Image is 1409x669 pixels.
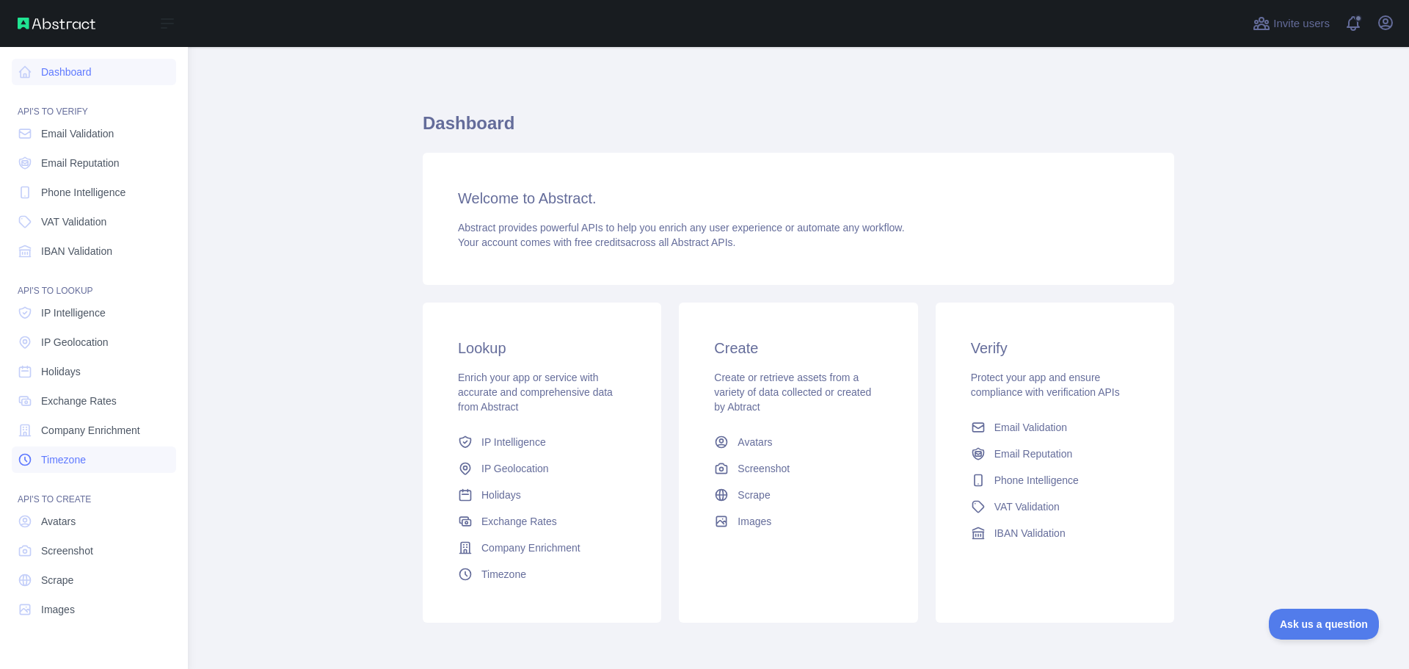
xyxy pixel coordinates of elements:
span: IBAN Validation [994,526,1066,540]
a: VAT Validation [965,493,1145,520]
a: Exchange Rates [12,388,176,414]
a: Scrape [12,567,176,593]
div: API'S TO CREATE [12,476,176,505]
span: Email Validation [994,420,1067,435]
span: Enrich your app or service with accurate and comprehensive data from Abstract [458,372,613,413]
a: Email Validation [12,120,176,147]
span: Company Enrichment [481,540,580,555]
div: API'S TO VERIFY [12,88,176,117]
span: Timezone [481,567,526,582]
span: VAT Validation [41,214,106,229]
iframe: Toggle Customer Support [1269,609,1380,640]
a: Holidays [452,482,632,508]
a: Scrape [708,482,888,508]
a: Holidays [12,358,176,385]
span: IP Intelligence [41,305,106,320]
span: IBAN Validation [41,244,112,258]
span: Create or retrieve assets from a variety of data collected or created by Abtract [714,372,871,413]
span: Email Validation [41,126,114,141]
span: Images [41,602,75,617]
span: Invite users [1273,15,1330,32]
h3: Lookup [458,338,626,358]
span: Avatars [738,435,772,449]
span: Timezone [41,452,86,467]
a: Email Reputation [12,150,176,176]
img: Abstract API [18,18,95,29]
span: Phone Intelligence [41,185,125,200]
span: Holidays [41,364,81,379]
span: Screenshot [41,543,93,558]
span: IP Intelligence [481,435,546,449]
a: Email Validation [965,414,1145,441]
span: Your account comes with across all Abstract APIs. [458,236,735,248]
span: Scrape [738,488,770,502]
a: Email Reputation [965,441,1145,467]
span: Images [738,514,771,529]
a: Avatars [12,508,176,535]
span: Exchange Rates [41,394,117,408]
a: Timezone [452,561,632,587]
h3: Welcome to Abstract. [458,188,1139,209]
span: Abstract provides powerful APIs to help you enrich any user experience or automate any workflow. [458,222,905,234]
a: VAT Validation [12,209,176,235]
a: Phone Intelligence [12,179,176,206]
h1: Dashboard [423,112,1174,147]
span: Email Reputation [41,156,120,170]
a: Screenshot [708,455,888,482]
span: IP Geolocation [41,335,109,350]
span: Protect your app and ensure compliance with verification APIs [971,372,1120,398]
span: Phone Intelligence [994,473,1079,488]
h3: Verify [971,338,1139,358]
a: IP Intelligence [12,300,176,326]
a: IP Geolocation [452,455,632,482]
a: Company Enrichment [12,417,176,444]
a: Timezone [12,446,176,473]
a: IBAN Validation [965,520,1145,546]
a: Exchange Rates [452,508,632,535]
a: IBAN Validation [12,238,176,264]
a: IP Intelligence [452,429,632,455]
h3: Create [714,338,882,358]
span: IP Geolocation [481,461,549,476]
span: free credits [575,236,625,248]
a: Avatars [708,429,888,455]
span: Screenshot [738,461,790,476]
a: Screenshot [12,538,176,564]
div: API'S TO LOOKUP [12,267,176,297]
span: Company Enrichment [41,423,140,438]
button: Invite users [1250,12,1333,35]
span: Scrape [41,573,73,587]
a: Phone Intelligence [965,467,1145,493]
span: Avatars [41,514,76,529]
span: VAT Validation [994,499,1060,514]
a: Company Enrichment [452,535,632,561]
a: IP Geolocation [12,329,176,355]
a: Dashboard [12,59,176,85]
a: Images [708,508,888,535]
a: Images [12,596,176,623]
span: Holidays [481,488,521,502]
span: Exchange Rates [481,514,557,529]
span: Email Reputation [994,446,1073,461]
